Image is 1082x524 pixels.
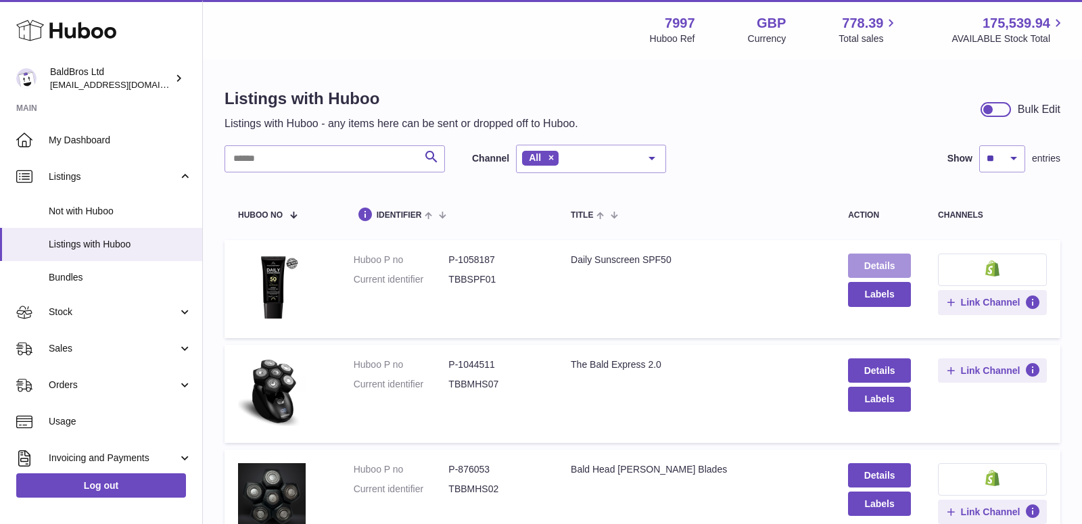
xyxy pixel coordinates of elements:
span: 778.39 [842,14,883,32]
span: AVAILABLE Stock Total [951,32,1066,45]
span: Link Channel [961,364,1020,377]
div: Bald Head [PERSON_NAME] Blades [571,463,821,476]
dd: TBBMHS07 [448,378,544,391]
span: Usage [49,415,192,428]
dt: Current identifier [354,273,449,286]
button: Labels [848,387,911,411]
span: Total sales [839,32,899,45]
div: BaldBros Ltd [50,66,172,91]
div: Bulk Edit [1018,102,1060,117]
dt: Huboo P no [354,358,449,371]
a: Log out [16,473,186,498]
div: channels [938,211,1047,220]
span: identifier [377,211,422,220]
span: Invoicing and Payments [49,452,178,465]
dt: Huboo P no [354,463,449,476]
strong: 7997 [665,14,695,32]
div: Daily Sunscreen SPF50 [571,254,821,266]
div: Currency [748,32,786,45]
span: Orders [49,379,178,391]
a: Details [848,358,911,383]
span: Listings with Huboo [49,238,192,251]
dd: TBBMHS02 [448,483,544,496]
span: Link Channel [961,506,1020,518]
dt: Current identifier [354,378,449,391]
span: Bundles [49,271,192,284]
button: Link Channel [938,358,1047,383]
span: Not with Huboo [49,205,192,218]
span: Link Channel [961,296,1020,308]
a: Details [848,254,911,278]
button: Labels [848,492,911,516]
div: action [848,211,911,220]
dd: P-876053 [448,463,544,476]
span: My Dashboard [49,134,192,147]
a: Details [848,463,911,487]
span: [EMAIL_ADDRESS][DOMAIN_NAME] [50,79,199,90]
a: 778.39 Total sales [839,14,899,45]
button: Labels [848,282,911,306]
img: Daily Sunscreen SPF50 [238,254,306,321]
button: Link Channel [938,500,1047,524]
label: Show [947,152,972,165]
span: Stock [49,306,178,318]
span: 175,539.94 [983,14,1050,32]
p: Listings with Huboo - any items here can be sent or dropped off to Huboo. [225,116,578,131]
span: title [571,211,593,220]
img: shopify-small.png [985,470,999,486]
img: baldbrothersblog@gmail.com [16,68,37,89]
span: All [529,152,541,163]
dd: TBBSPF01 [448,273,544,286]
a: 175,539.94 AVAILABLE Stock Total [951,14,1066,45]
dt: Current identifier [354,483,449,496]
div: Huboo Ref [650,32,695,45]
span: Huboo no [238,211,283,220]
span: Sales [49,342,178,355]
span: entries [1032,152,1060,165]
dt: Huboo P no [354,254,449,266]
dd: P-1058187 [448,254,544,266]
label: Channel [472,152,509,165]
img: The Bald Express 2.0 [238,358,306,426]
dd: P-1044511 [448,358,544,371]
span: Listings [49,170,178,183]
h1: Listings with Huboo [225,88,578,110]
button: Link Channel [938,290,1047,314]
img: shopify-small.png [985,260,999,277]
div: The Bald Express 2.0 [571,358,821,371]
strong: GBP [757,14,786,32]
